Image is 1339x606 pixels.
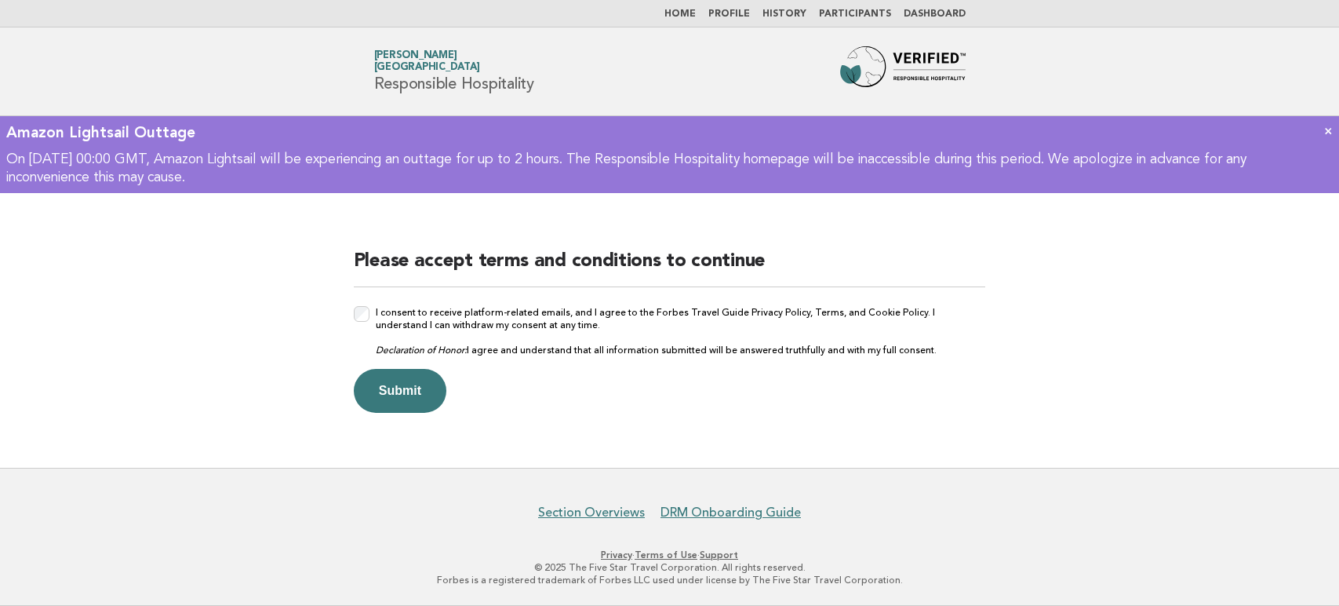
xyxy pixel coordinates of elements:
a: DRM Onboarding Guide [660,505,801,520]
a: Terms of Use [635,549,697,560]
a: Support [700,549,738,560]
p: On [DATE] 00:00 GMT, Amazon Lightsail will be experiencing an outtage for up to 2 hours. The Resp... [6,151,1333,188]
a: Profile [708,9,750,19]
label: I consent to receive platform-related emails, and I agree to the Forbes Travel Guide Privacy Poli... [376,306,986,356]
a: Dashboard [904,9,966,19]
p: Forbes is a registered trademark of Forbes LLC used under license by The Five Star Travel Corpora... [190,574,1150,586]
div: Amazon Lightsail Outtage [6,122,1333,143]
a: [PERSON_NAME][GEOGRAPHIC_DATA] [374,50,480,72]
a: History [762,9,806,19]
a: Participants [819,9,891,19]
h2: Please accept terms and conditions to continue [354,249,986,287]
a: Privacy [601,549,632,560]
h1: Responsible Hospitality [374,51,534,92]
span: [GEOGRAPHIC_DATA] [374,63,480,73]
a: Home [664,9,696,19]
a: Section Overviews [538,505,645,520]
p: · · [190,549,1150,561]
button: Submit [354,369,446,413]
p: © 2025 The Five Star Travel Corporation. All rights reserved. [190,561,1150,574]
img: Forbes Travel Guide [840,46,966,97]
a: × [1324,122,1333,139]
em: Declaration of Honor: [376,345,467,356]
